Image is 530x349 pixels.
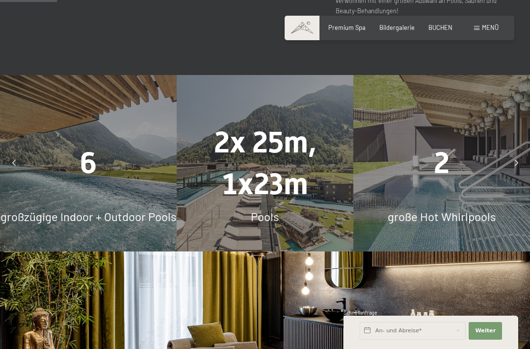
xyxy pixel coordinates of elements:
span: Menü [482,24,499,31]
span: Weiter [475,327,496,335]
span: Pools [251,209,279,224]
a: Bildergalerie [379,24,415,31]
span: großzügige Indoor + Outdoor Pools [0,209,177,224]
a: Premium Spa [328,24,366,31]
span: 6 [80,146,97,180]
span: 2 [434,146,450,180]
a: BUCHEN [428,24,452,31]
button: Weiter [469,322,502,340]
span: große Hot Whirlpools [388,209,496,224]
span: 2x 25m, 1x23m [214,125,317,201]
span: Schnellanfrage [344,310,377,316]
